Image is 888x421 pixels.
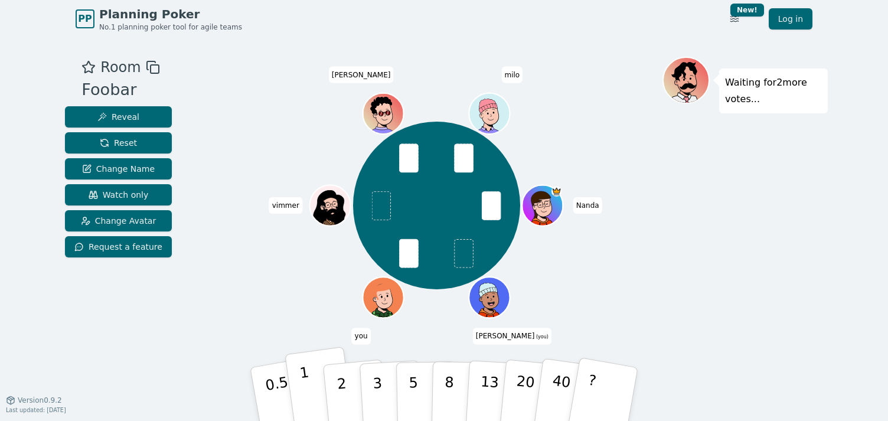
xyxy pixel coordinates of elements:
a: PPPlanning PokerNo.1 planning poker tool for agile teams [76,6,242,32]
span: Room [100,57,141,78]
span: Planning Poker [99,6,242,22]
button: Request a feature [65,236,172,257]
span: Change Avatar [81,215,156,227]
button: Watch only [65,184,172,205]
span: Change Name [82,163,155,175]
a: Log in [769,8,812,30]
span: Nanda is the host [551,187,561,197]
button: New! [724,8,745,30]
span: Reveal [97,111,139,123]
button: Reveal [65,106,172,128]
button: Click to change your avatar [471,279,509,317]
div: New! [730,4,764,17]
p: Waiting for 2 more votes... [725,74,822,107]
span: Watch only [89,189,149,201]
span: Click to change your name [329,67,394,83]
span: Request a feature [74,241,162,253]
span: PP [78,12,92,26]
span: Last updated: [DATE] [6,407,66,413]
span: Click to change your name [352,328,371,345]
button: Change Name [65,158,172,180]
span: (you) [534,335,549,340]
button: Version0.9.2 [6,396,62,405]
div: Foobar [81,78,159,102]
span: Reset [100,137,137,149]
button: Reset [65,132,172,154]
span: Click to change your name [501,67,523,83]
span: Click to change your name [473,328,551,345]
button: Change Avatar [65,210,172,231]
span: No.1 planning poker tool for agile teams [99,22,242,32]
button: Add as favourite [81,57,96,78]
span: Click to change your name [269,197,302,214]
span: Click to change your name [573,197,602,214]
span: Version 0.9.2 [18,396,62,405]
